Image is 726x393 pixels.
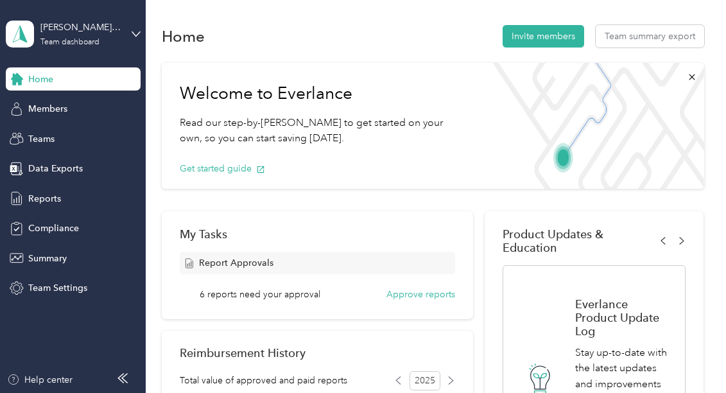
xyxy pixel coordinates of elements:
[180,83,466,104] h1: Welcome to Everlance
[200,288,320,301] span: 6 reports need your approval
[503,227,659,254] span: Product Updates & Education
[28,281,87,295] span: Team Settings
[40,39,99,46] div: Team dashboard
[28,192,61,205] span: Reports
[28,222,79,235] span: Compliance
[162,30,205,43] h1: Home
[410,371,440,390] span: 2025
[7,373,73,387] button: Help center
[503,25,584,48] button: Invite members
[575,297,672,338] h1: Everlance Product Update Log
[180,115,466,146] p: Read our step-by-[PERSON_NAME] to get started on your own, so you can start saving [DATE].
[28,162,83,175] span: Data Exports
[386,288,455,301] button: Approve reports
[596,25,704,48] button: Team summary export
[28,102,67,116] span: Members
[180,374,347,387] span: Total value of approved and paid reports
[654,321,726,393] iframe: Everlance-gr Chat Button Frame
[28,252,67,265] span: Summary
[484,63,704,189] img: Welcome to everlance
[40,21,121,34] div: [PERSON_NAME] Team
[180,162,265,175] button: Get started guide
[180,227,455,241] div: My Tasks
[28,73,53,86] span: Home
[28,132,55,146] span: Teams
[199,256,273,270] span: Report Approvals
[180,346,306,360] h2: Reimbursement History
